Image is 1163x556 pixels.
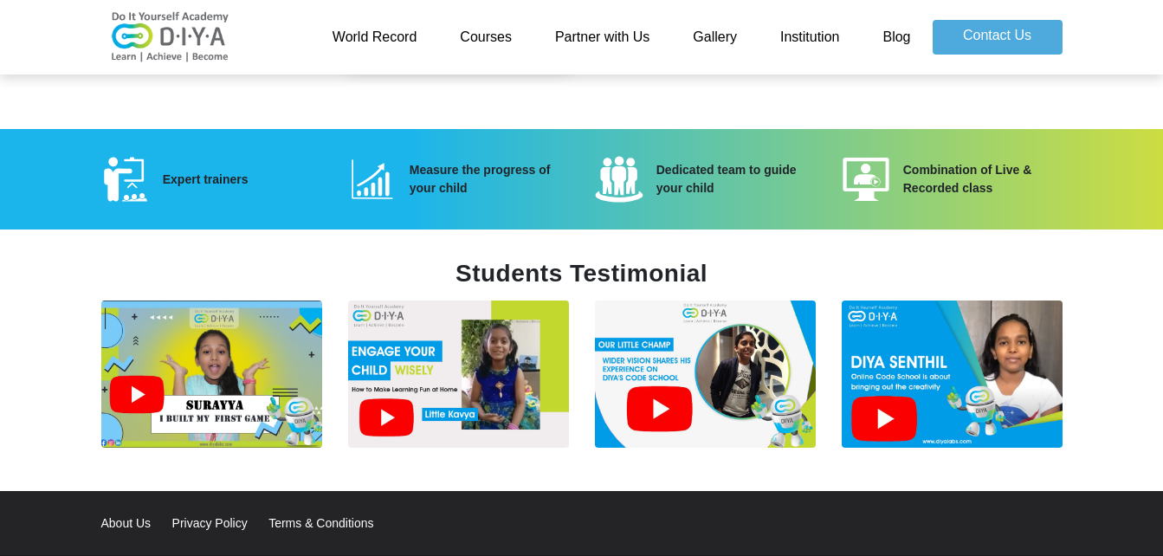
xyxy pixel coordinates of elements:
[890,161,1076,197] div: Combination of Live & Recorded class
[643,161,829,197] div: Dedicated team to guide your child
[348,155,397,204] img: 2.svg
[438,20,533,55] a: Courses
[533,20,671,55] a: Partner with Us
[348,301,569,448] img: kavya.jpg
[101,155,150,204] img: 1.svg
[671,20,759,55] a: Gallery
[397,161,582,197] div: Measure the progress of your child
[172,516,265,530] a: Privacy Policy
[933,20,1063,55] a: Contact Us
[861,20,932,55] a: Blog
[268,516,391,530] a: Terms & Conditions
[759,20,861,55] a: Institution
[88,255,1076,292] div: Students Testimonial
[842,155,890,204] img: 4.svg
[101,11,240,63] img: logo-v2.png
[311,20,439,55] a: World Record
[101,516,169,530] a: About Us
[595,155,643,204] img: 3.svg
[150,171,335,189] div: Expert trainers
[595,301,816,448] img: ishan.jpg
[842,301,1063,448] img: senthil.jpg
[101,301,322,448] img: surya.jpg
